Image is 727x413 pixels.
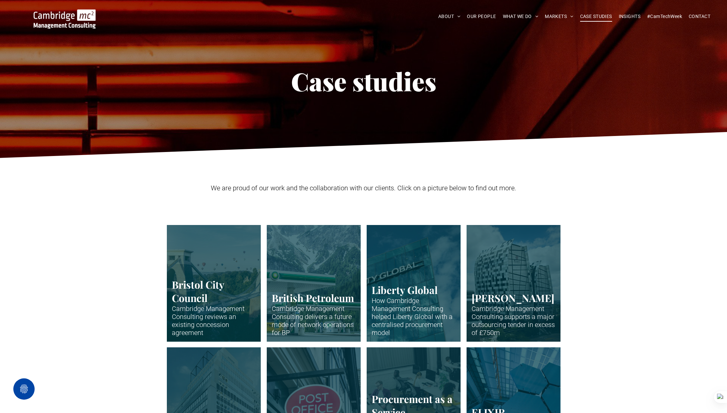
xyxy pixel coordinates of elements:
a: INSIGHTS [615,11,644,22]
span: Case studies [291,64,436,98]
span: We are proud of our work and the collaboration with our clients. Click on a picture below to find... [211,184,516,192]
a: CONTACT [685,11,714,22]
a: Close-up of skyscraper with Liberty Global name [367,225,461,342]
a: CASE STUDIES [577,11,615,22]
a: One of the major office buildings for Norton Rose [467,225,560,342]
a: #CamTechWeek [644,11,685,22]
a: Your Business Transformed | Cambridge Management Consulting [34,10,96,17]
a: Clifton suspension bridge in Bristol with many hot air balloons over the trees [167,225,261,342]
a: WHAT WE DO [500,11,542,22]
img: Cambridge MC Logo [34,9,96,29]
a: Close up of BP petrol station [267,225,361,342]
a: OUR PEOPLE [464,11,499,22]
a: MARKETS [542,11,576,22]
a: ABOUT [435,11,464,22]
